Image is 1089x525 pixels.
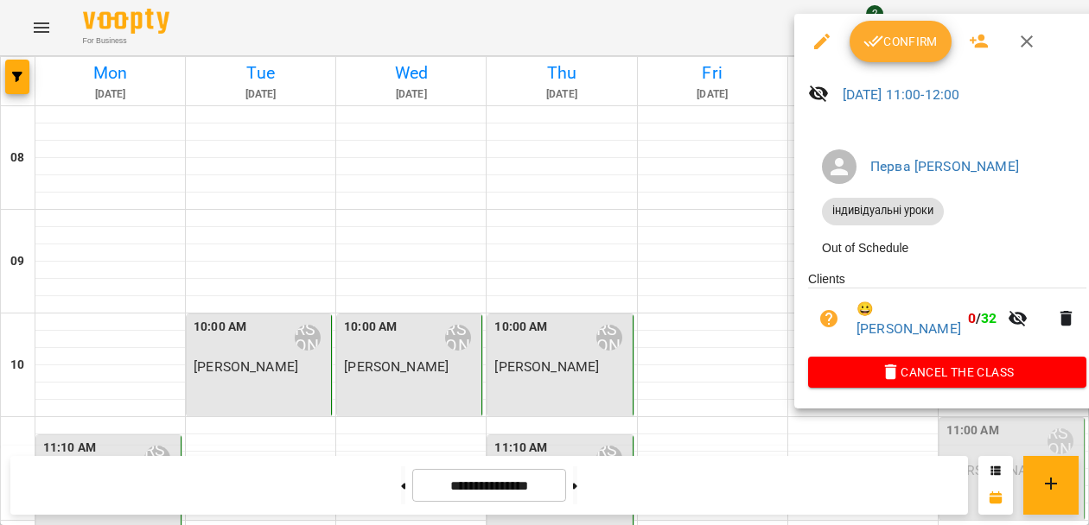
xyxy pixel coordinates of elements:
span: індивідуальні уроки [822,203,944,218]
a: Перва [PERSON_NAME] [870,158,1019,174]
button: Cancel the class [808,357,1086,388]
a: 😀 [PERSON_NAME] [857,299,961,339]
span: 0 [968,310,976,326]
button: Confirm [850,21,952,62]
span: Confirm [863,31,938,52]
span: 32 [981,310,997,326]
ul: Clients [808,270,1086,357]
li: Out of Schedule [808,232,1086,263]
button: Unpaid. Bill the attendance? [808,298,850,339]
a: [DATE] 11:00-12:00 [843,86,960,103]
b: / [968,310,997,326]
span: Cancel the class [822,362,1073,383]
